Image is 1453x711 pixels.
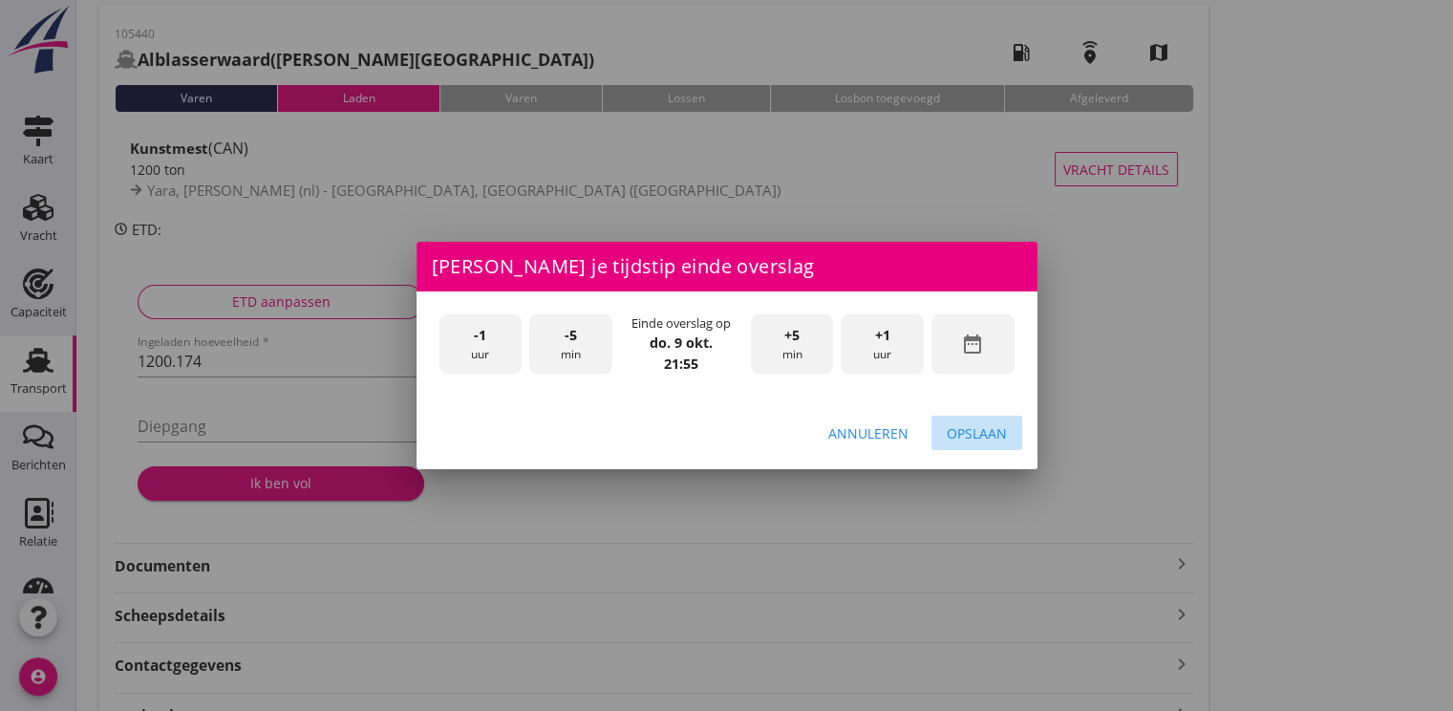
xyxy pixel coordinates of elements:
span: -5 [565,325,577,346]
div: uur [841,314,924,375]
strong: 21:55 [664,355,698,373]
div: [PERSON_NAME] je tijdstip einde overslag [417,242,1037,291]
span: -1 [474,325,486,346]
div: min [529,314,612,375]
button: Annuleren [813,416,924,450]
div: Opslaan [947,423,1007,443]
div: Annuleren [828,423,908,443]
div: min [751,314,834,375]
div: uur [439,314,523,375]
i: date_range [961,333,984,355]
button: Opslaan [931,416,1022,450]
div: Einde overslag op [631,314,731,333]
span: +5 [784,325,800,346]
strong: do. 9 okt. [650,334,713,352]
span: +1 [875,325,890,346]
